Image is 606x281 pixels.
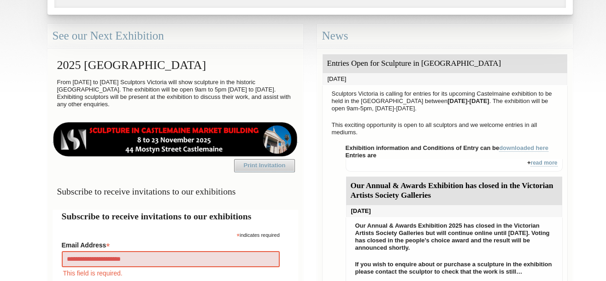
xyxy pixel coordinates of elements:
[323,54,567,73] div: Entries Open for Sculpture in [GEOGRAPHIC_DATA]
[327,119,563,138] p: This exciting opportunity is open to all sculptors and we welcome entries in all mediums.
[323,73,567,85] div: [DATE]
[530,160,557,166] a: read more
[499,144,548,152] a: downloaded here
[327,88,563,115] p: Sculptors Victoria is calling for entries for its upcoming Castelmaine exhibition to be held in t...
[351,258,558,278] p: If you wish to enquire about or purchase a sculpture in the exhibition please contact the sculpto...
[53,76,298,110] p: From [DATE] to [DATE] Sculptors Victoria will show sculpture in the historic [GEOGRAPHIC_DATA]. T...
[346,144,549,152] strong: Exhibition information and Conditions of Entry can be
[62,230,280,239] div: indicates required
[62,239,280,250] label: Email Address
[346,177,562,205] div: Our Annual & Awards Exhibition has closed in the Victorian Artists Society Galleries
[62,268,280,278] div: This field is required.
[234,159,295,172] a: Print Invitation
[47,24,303,48] div: See our Next Exhibition
[62,210,289,223] h2: Subscribe to receive invitations to our exhibitions
[346,159,563,172] div: +
[53,183,298,201] h3: Subscribe to receive invitations to our exhibitions
[317,24,573,48] div: News
[53,122,298,156] img: castlemaine-ldrbd25v2.png
[351,220,558,254] p: Our Annual & Awards Exhibition 2025 has closed in the Victorian Artists Society Galleries but wil...
[447,97,489,104] strong: [DATE]-[DATE]
[346,205,562,217] div: [DATE]
[53,54,298,76] h2: 2025 [GEOGRAPHIC_DATA]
